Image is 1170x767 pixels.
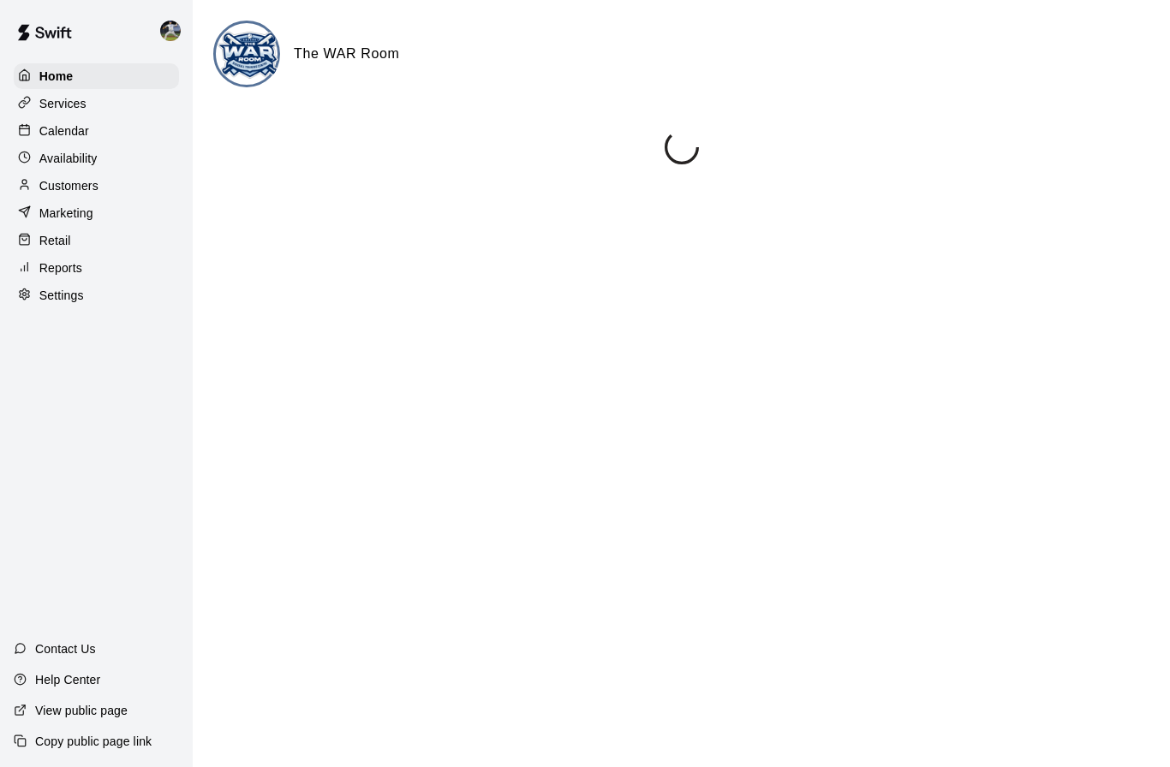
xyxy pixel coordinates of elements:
p: Services [39,95,87,112]
p: Marketing [39,205,93,222]
div: Rylan Pranger [157,14,193,48]
p: Calendar [39,122,89,140]
p: Customers [39,177,98,194]
p: Contact Us [35,640,96,657]
a: Services [14,91,179,116]
a: Reports [14,255,179,281]
h6: The WAR Room [294,43,400,65]
a: Availability [14,146,179,171]
a: Customers [14,173,179,199]
a: Retail [14,228,179,253]
p: Help Center [35,671,100,688]
p: Reports [39,259,82,276]
a: Calendar [14,118,179,144]
p: Home [39,68,74,85]
p: View public page [35,702,128,719]
p: Copy public page link [35,733,152,750]
p: Settings [39,287,84,304]
img: Rylan Pranger [160,21,181,41]
a: Settings [14,282,179,308]
p: Availability [39,150,98,167]
a: Home [14,63,179,89]
a: Marketing [14,200,179,226]
p: Retail [39,232,71,249]
img: The WAR Room logo [216,23,280,87]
